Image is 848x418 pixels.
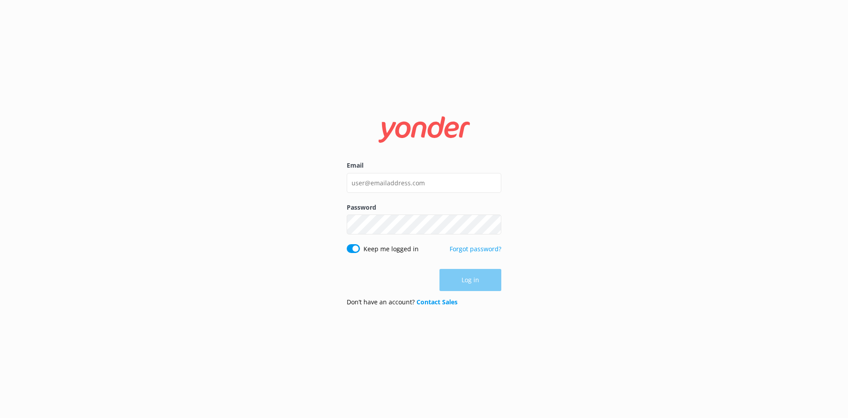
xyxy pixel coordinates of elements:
[347,173,501,193] input: user@emailaddress.com
[450,245,501,253] a: Forgot password?
[347,297,458,307] p: Don’t have an account?
[347,203,501,212] label: Password
[347,161,501,170] label: Email
[484,216,501,234] button: Show password
[363,244,419,254] label: Keep me logged in
[416,298,458,306] a: Contact Sales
